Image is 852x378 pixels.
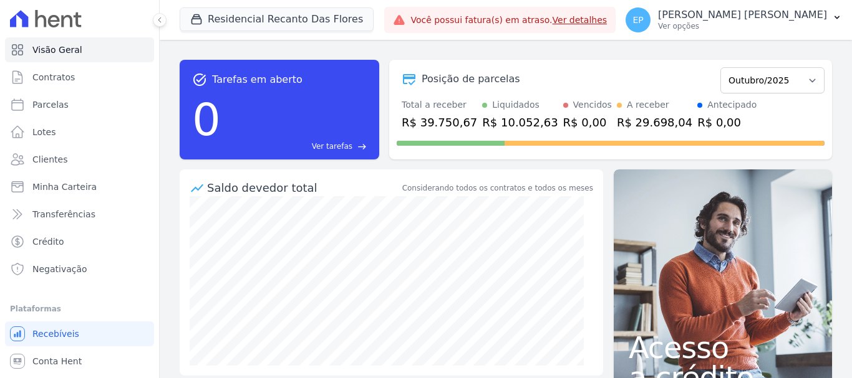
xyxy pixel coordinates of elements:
[32,235,64,248] span: Crédito
[32,71,75,83] span: Contratos
[5,229,154,254] a: Crédito
[616,2,852,37] button: EP [PERSON_NAME] [PERSON_NAME] Ver opções
[192,87,221,152] div: 0
[5,120,154,144] a: Lotes
[563,114,612,131] div: R$ 0,00
[32,355,82,367] span: Conta Hent
[5,349,154,374] a: Conta Hent
[553,15,608,25] a: Ver detalhes
[357,142,367,151] span: east
[32,126,56,138] span: Lotes
[5,37,154,62] a: Visão Geral
[32,98,69,111] span: Parcelas
[617,114,692,131] div: R$ 29.698,04
[5,147,154,172] a: Clientes
[5,321,154,346] a: Recebíveis
[492,98,540,111] div: Liquidados
[5,92,154,117] a: Parcelas
[32,263,87,275] span: Negativação
[5,257,154,281] a: Negativação
[32,328,79,340] span: Recebíveis
[212,72,303,87] span: Tarefas em aberto
[192,72,207,87] span: task_alt
[5,65,154,90] a: Contratos
[658,21,827,31] p: Ver opções
[32,181,97,193] span: Minha Carteira
[5,174,154,199] a: Minha Carteira
[422,72,520,87] div: Posição de parcelas
[573,98,612,111] div: Vencidos
[10,301,149,316] div: Plataformas
[207,179,400,196] div: Saldo devedor total
[32,208,95,220] span: Transferências
[226,141,367,152] a: Ver tarefas east
[402,182,593,194] div: Considerando todos os contratos e todos os meses
[697,114,757,131] div: R$ 0,00
[707,98,757,111] div: Antecipado
[180,7,374,31] button: Residencial Recanto Das Flores
[482,114,558,131] div: R$ 10.052,63
[402,98,477,111] div: Total a receber
[627,98,669,111] div: A receber
[312,141,352,152] span: Ver tarefas
[32,153,67,166] span: Clientes
[658,9,827,21] p: [PERSON_NAME] [PERSON_NAME]
[5,202,154,227] a: Transferências
[410,14,607,27] span: Você possui fatura(s) em atraso.
[632,16,643,24] span: EP
[32,44,82,56] span: Visão Geral
[402,114,477,131] div: R$ 39.750,67
[629,333,817,362] span: Acesso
